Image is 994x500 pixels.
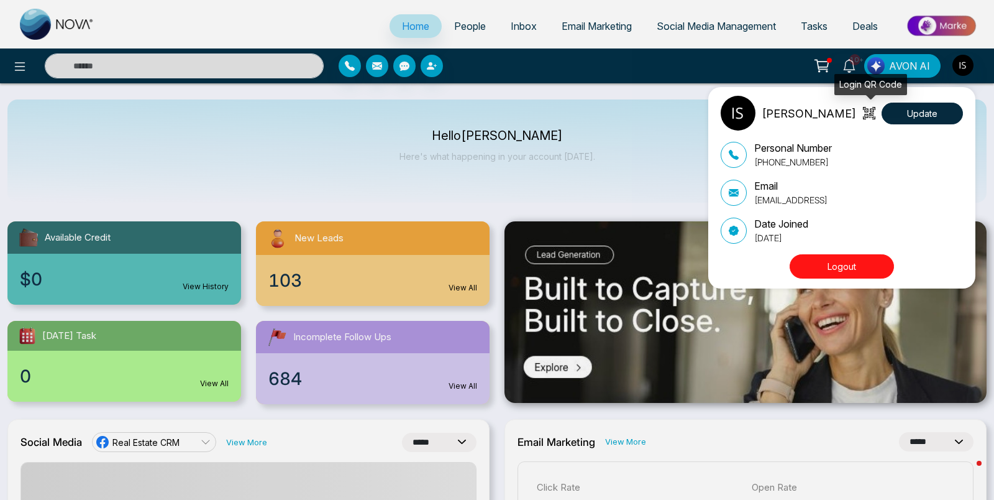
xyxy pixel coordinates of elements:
iframe: Intercom live chat [952,458,982,488]
button: Logout [790,254,894,279]
p: [EMAIL_ADDRESS] [754,193,828,206]
p: [DATE] [754,231,808,244]
button: Update [882,103,963,124]
p: Date Joined [754,216,808,231]
p: Email [754,178,828,193]
p: [PHONE_NUMBER] [754,155,832,169]
div: Login QR Code [834,74,907,95]
p: [PERSON_NAME] [762,105,856,122]
p: Personal Number [754,141,832,155]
